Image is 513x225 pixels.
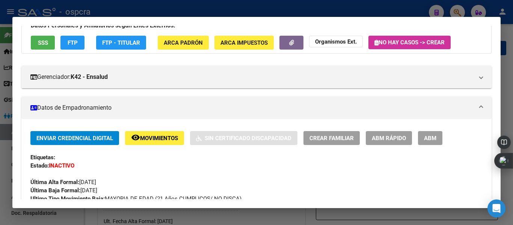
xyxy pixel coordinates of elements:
mat-panel-title: Datos de Empadronamiento [30,103,474,112]
span: SSS [38,39,48,46]
strong: INACTIVO [49,162,74,169]
button: ARCA Impuestos [214,36,274,50]
button: Crear Familiar [303,131,360,145]
mat-icon: remove_red_eye [131,133,140,142]
span: [DATE] [30,187,97,194]
span: Movimientos [140,135,178,142]
strong: Última Baja Formal: [30,187,80,194]
span: ARCA Impuestos [220,39,268,46]
button: ABM Rápido [366,131,412,145]
span: Enviar Credencial Digital [36,135,113,142]
div: Open Intercom Messenger [487,199,505,217]
strong: K42 - Ensalud [71,72,108,82]
span: ABM Rápido [372,135,406,142]
span: ABM [424,135,436,142]
button: Organismos Ext. [309,36,363,47]
span: No hay casos -> Crear [374,39,445,46]
span: Crear Familiar [309,135,354,142]
button: ABM [418,131,442,145]
span: Sin Certificado Discapacidad [205,135,291,142]
span: ARCA Padrón [164,39,203,46]
mat-expansion-panel-header: Datos de Empadronamiento [21,97,492,119]
mat-panel-title: Gerenciador: [30,72,474,82]
strong: Etiquetas: [30,154,55,161]
button: Movimientos [125,131,184,145]
button: FTP - Titular [96,36,146,50]
button: No hay casos -> Crear [368,36,451,49]
span: FTP [68,39,78,46]
span: MAYORIA DE EDAD (21 Años CUMPLICOS/ NO DISCA) [30,195,241,202]
strong: Última Alta Formal: [30,179,79,186]
strong: Ultimo Tipo Movimiento Baja: [30,195,105,202]
span: [DATE] [30,179,96,186]
strong: Organismos Ext. [315,38,357,45]
span: FTP - Titular [102,39,140,46]
button: SSS [31,36,55,50]
mat-expansion-panel-header: Gerenciador:K42 - Ensalud [21,66,492,88]
button: Enviar Credencial Digital [30,131,119,145]
button: Sin Certificado Discapacidad [190,131,297,145]
strong: Estado: [30,162,49,169]
button: FTP [60,36,84,50]
button: ARCA Padrón [158,36,209,50]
